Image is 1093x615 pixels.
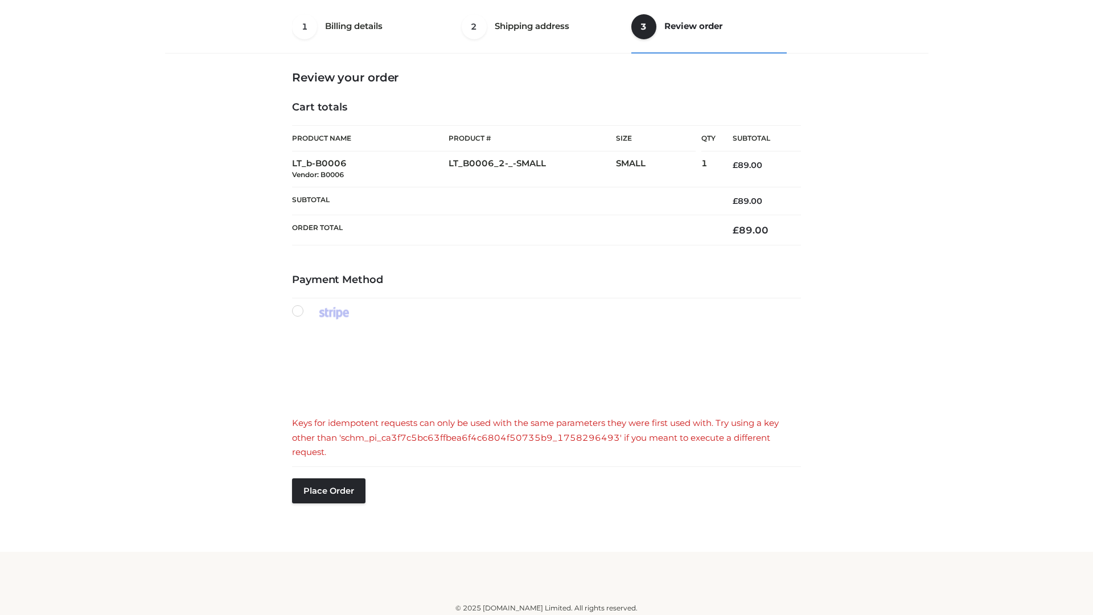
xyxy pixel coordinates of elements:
[292,416,801,460] div: Keys for idempotent requests can only be used with the same parameters they were first used with....
[701,125,716,151] th: Qty
[449,151,616,187] td: LT_B0006_2-_-SMALL
[290,331,799,404] iframe: Secure payment input frame
[716,126,801,151] th: Subtotal
[169,602,924,614] div: © 2025 [DOMAIN_NAME] Limited. All rights reserved.
[292,215,716,245] th: Order Total
[733,196,738,206] span: £
[733,196,762,206] bdi: 89.00
[292,125,449,151] th: Product Name
[449,125,616,151] th: Product #
[733,160,762,170] bdi: 89.00
[292,170,344,179] small: Vendor: B0006
[292,151,449,187] td: LT_b-B0006
[701,151,716,187] td: 1
[616,126,696,151] th: Size
[292,478,365,503] button: Place order
[292,101,801,114] h4: Cart totals
[616,151,701,187] td: SMALL
[733,160,738,170] span: £
[733,224,739,236] span: £
[292,187,716,215] th: Subtotal
[292,71,801,84] h3: Review your order
[733,224,769,236] bdi: 89.00
[292,274,801,286] h4: Payment Method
